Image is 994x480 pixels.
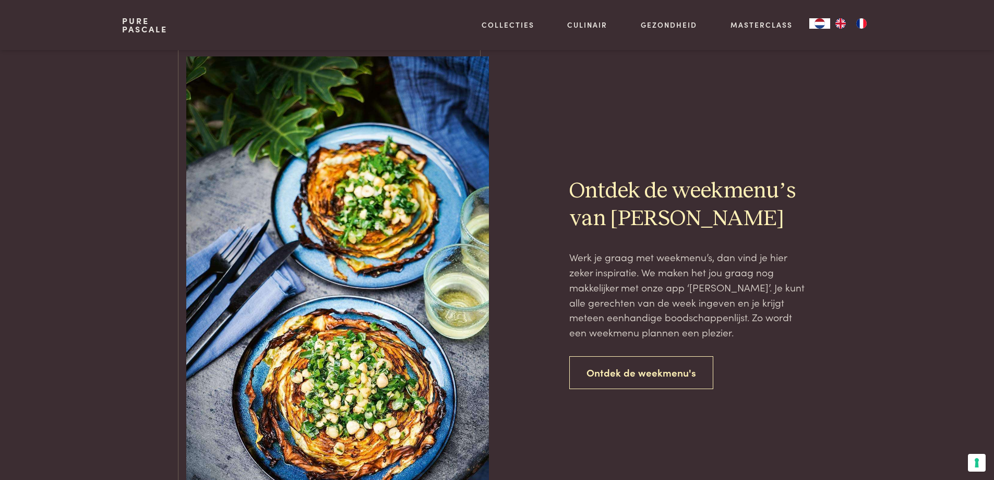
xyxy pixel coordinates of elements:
[569,178,808,233] h2: Ontdek de weekmenu’s van [PERSON_NAME]
[482,19,534,30] a: Collecties
[968,454,986,472] button: Uw voorkeuren voor toestemming voor trackingtechnologieën
[851,18,872,29] a: FR
[122,17,167,33] a: PurePascale
[567,19,607,30] a: Culinair
[569,356,713,389] a: Ontdek de weekmenu's
[641,19,697,30] a: Gezondheid
[809,18,830,29] a: NL
[830,18,872,29] ul: Language list
[830,18,851,29] a: EN
[809,18,830,29] div: Language
[569,250,808,339] p: Werk je graag met weekmenu’s, dan vind je hier zeker inspiratie. We maken het jou graag nog makke...
[809,18,872,29] aside: Language selected: Nederlands
[730,19,793,30] a: Masterclass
